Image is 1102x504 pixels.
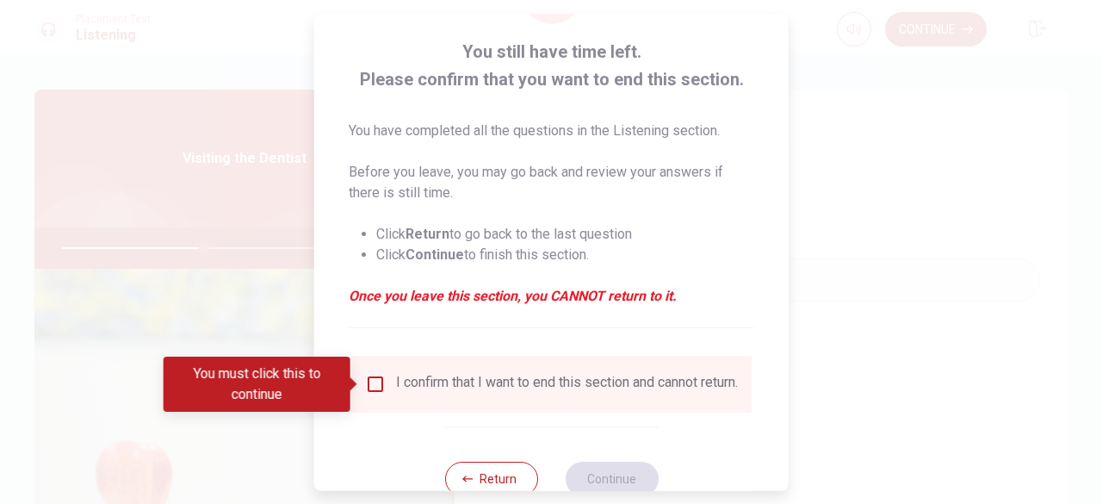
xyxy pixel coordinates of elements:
[396,374,738,395] div: I confirm that I want to end this section and cannot return.
[164,357,350,412] div: You must click this to continue
[349,121,754,141] p: You have completed all the questions in the Listening section.
[349,162,754,203] p: Before you leave, you may go back and review your answers if there is still time.
[365,374,386,395] span: You must click this to continue
[406,246,464,263] strong: Continue
[349,286,754,307] em: Once you leave this section, you CANNOT return to it.
[376,224,754,245] li: Click to go back to the last question
[565,462,658,496] button: Continue
[444,462,537,496] button: Return
[376,245,754,265] li: Click to finish this section.
[406,226,449,242] strong: Return
[349,38,754,93] span: You still have time left. Please confirm that you want to end this section.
